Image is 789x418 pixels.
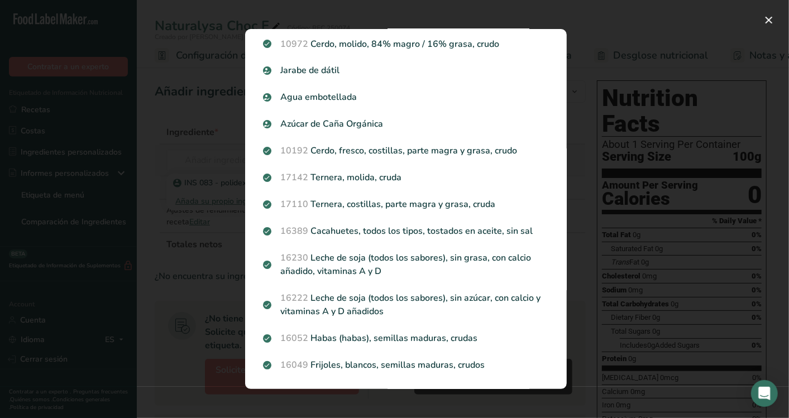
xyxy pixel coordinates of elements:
span: 16049 [281,359,309,372]
span: 10192 [281,145,309,157]
p: Azúcar de Caña Orgánica [263,118,549,131]
p: Habas (habas), semillas maduras, crudas [263,332,549,345]
span: 16389 [281,225,309,238]
span: 17110 [281,199,309,211]
div: Open Intercom Messenger [751,380,778,407]
p: Frijoles, blancos, semillas maduras, crudos [263,359,549,372]
p: Ternera, costillas, parte magra y grasa, cruda [263,198,549,212]
p: Agua embotellada [263,91,549,104]
p: Cacahuetes, todos los tipos, tostados en aceite, sin sal [263,225,549,238]
p: Cerdo, molido, 84% magro / 16% grasa, crudo [263,37,549,51]
span: 16222 [281,292,309,305]
span: 16230 [281,252,309,265]
p: Cerdo, fresco, costillas, parte magra y grasa, crudo [263,145,549,158]
p: Ternera, molida, cruda [263,171,549,185]
p: Leche de soja (todos los sabores), sin azúcar, con calcio y vitaminas A y D añadidos [263,292,549,319]
p: Leche de soja (todos los sabores), sin grasa, con calcio añadido, vitaminas A y D [263,252,549,278]
span: 17142 [281,172,309,184]
span: 16052 [281,333,309,345]
span: 10972 [281,38,309,50]
p: Jarabe de dátil [263,64,549,78]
